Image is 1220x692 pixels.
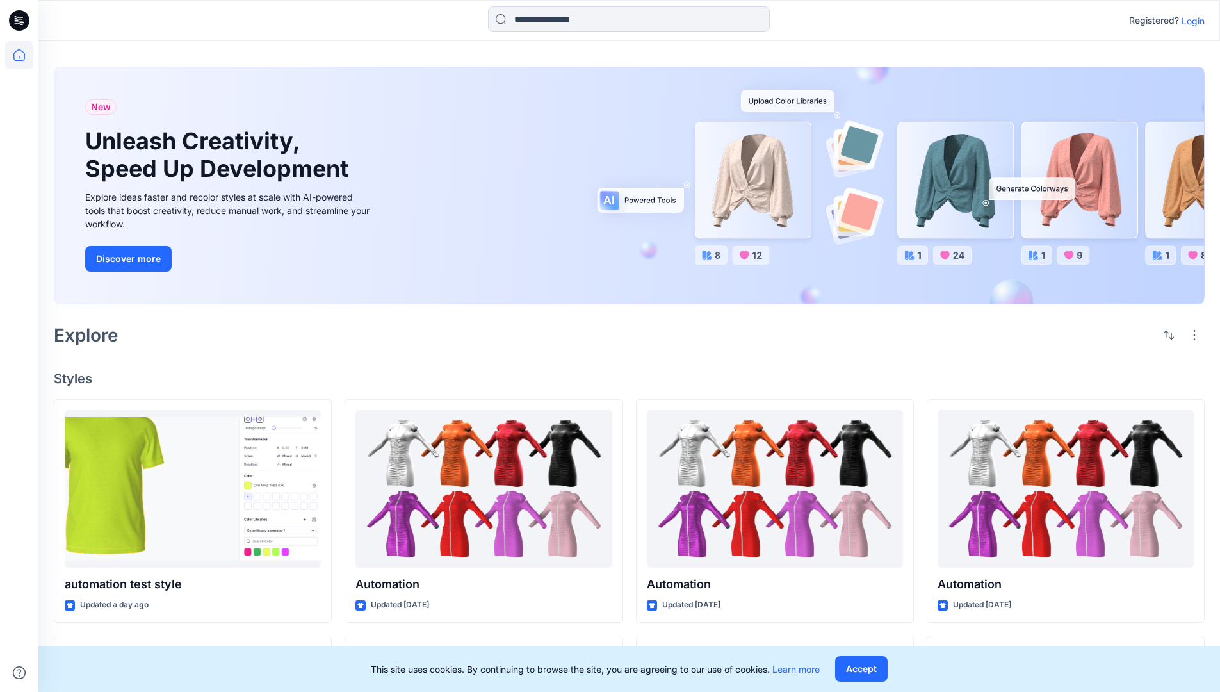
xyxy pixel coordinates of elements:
[65,575,321,593] p: automation test style
[1182,14,1205,28] p: Login
[54,325,118,345] h2: Explore
[355,575,612,593] p: Automation
[938,575,1194,593] p: Automation
[772,664,820,675] a: Learn more
[91,99,111,115] span: New
[80,598,149,612] p: Updated a day ago
[85,190,373,231] div: Explore ideas faster and recolor styles at scale with AI-powered tools that boost creativity, red...
[662,598,720,612] p: Updated [DATE]
[85,246,172,272] button: Discover more
[647,575,903,593] p: Automation
[647,410,903,568] a: Automation
[85,246,373,272] a: Discover more
[953,598,1011,612] p: Updated [DATE]
[371,663,820,676] p: This site uses cookies. By continuing to browse the site, you are agreeing to our use of cookies.
[85,128,354,183] h1: Unleash Creativity, Speed Up Development
[835,656,888,682] button: Accept
[355,410,612,568] a: Automation
[371,598,429,612] p: Updated [DATE]
[54,371,1205,386] h4: Styles
[938,410,1194,568] a: Automation
[65,410,321,568] a: automation test style
[1129,13,1179,28] p: Registered?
